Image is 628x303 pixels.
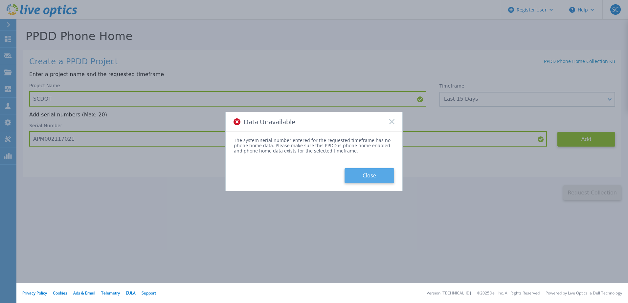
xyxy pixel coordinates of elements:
a: Ads & Email [73,290,95,296]
a: Privacy Policy [22,290,47,296]
a: EULA [126,290,136,296]
li: Version: [TECHNICAL_ID] [427,291,471,295]
a: Cookies [53,290,67,296]
a: Telemetry [101,290,120,296]
button: Close [345,168,394,183]
span: Data Unavailable [244,118,295,126]
div: The system serial number entered for the requested timeframe has no phone home data. Please make ... [234,138,394,153]
a: Support [142,290,156,296]
li: Powered by Live Optics, a Dell Technology [546,291,622,295]
li: © 2025 Dell Inc. All Rights Reserved [477,291,540,295]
